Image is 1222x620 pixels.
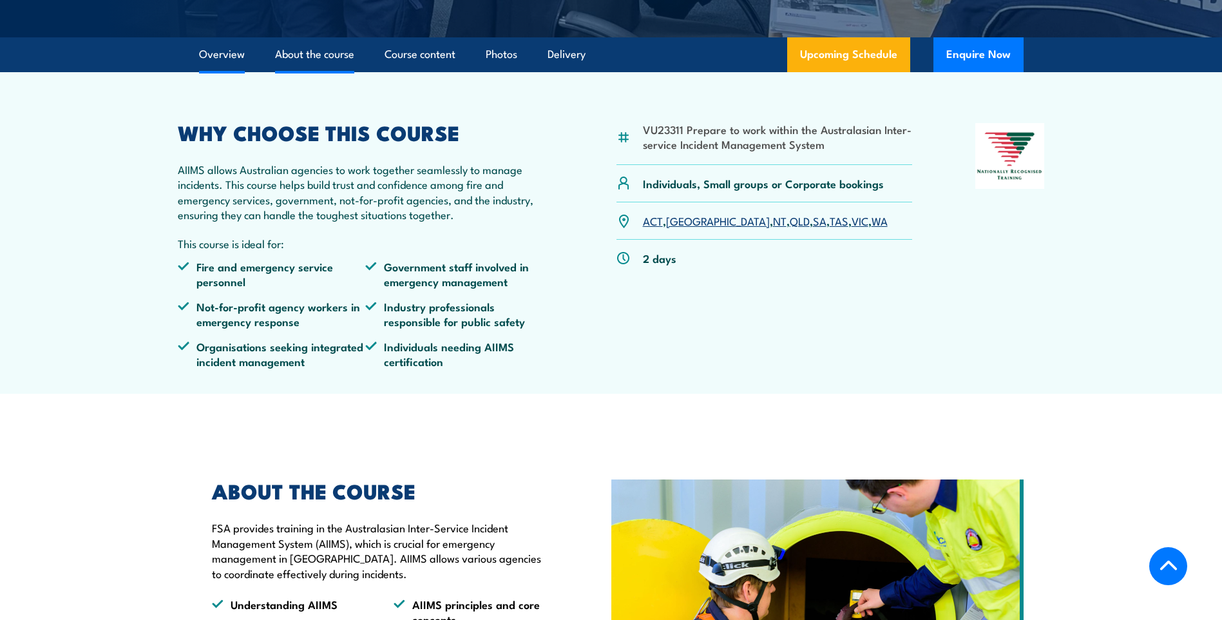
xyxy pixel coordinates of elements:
p: AIIMS allows Australian agencies to work together seamlessly to manage incidents. This course hel... [178,162,554,222]
li: Not-for-profit agency workers in emergency response [178,299,366,329]
li: VU23311 Prepare to work within the Australasian Inter-service Incident Management System [643,122,913,152]
a: Overview [199,37,245,72]
a: Photos [486,37,517,72]
img: Nationally Recognised Training logo. [975,123,1045,189]
a: Course content [385,37,455,72]
a: Delivery [548,37,586,72]
a: QLD [790,213,810,228]
h2: WHY CHOOSE THIS COURSE [178,123,554,141]
button: Enquire Now [933,37,1024,72]
a: TAS [830,213,848,228]
p: 2 days [643,251,676,266]
a: Upcoming Schedule [787,37,910,72]
li: Organisations seeking integrated incident management [178,339,366,369]
a: NT [773,213,787,228]
li: Fire and emergency service personnel [178,259,366,289]
li: Individuals needing AIIMS certification [365,339,553,369]
p: FSA provides training in the Australasian Inter-Service Incident Management System (AIIMS), which... [212,520,552,581]
a: [GEOGRAPHIC_DATA] [666,213,770,228]
p: This course is ideal for: [178,236,554,251]
li: Government staff involved in emergency management [365,259,553,289]
p: Individuals, Small groups or Corporate bookings [643,176,884,191]
a: VIC [852,213,868,228]
li: Industry professionals responsible for public safety [365,299,553,329]
a: WA [872,213,888,228]
a: ACT [643,213,663,228]
a: About the course [275,37,354,72]
a: SA [813,213,826,228]
h2: ABOUT THE COURSE [212,481,552,499]
p: , , , , , , , [643,213,888,228]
